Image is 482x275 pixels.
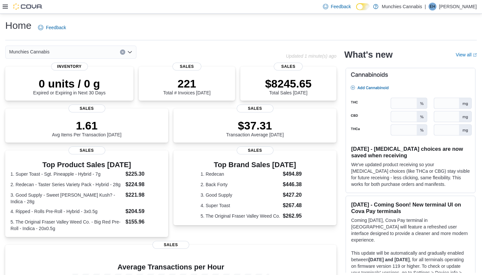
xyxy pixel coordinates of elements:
h2: What's new [344,49,392,60]
div: Expired or Expiring in Next 30 Days [33,77,106,95]
a: View allExternal link [456,52,477,57]
p: 0 units / 0 g [33,77,106,90]
dd: $221.98 [126,191,163,199]
span: Sales [172,63,201,70]
p: 221 [163,77,211,90]
h4: Average Transactions per Hour [10,263,331,271]
dd: $262.95 [283,212,309,220]
p: 1.61 [52,119,122,132]
dd: $224.98 [126,181,163,188]
span: Sales [237,147,273,154]
h3: Top Product Sales [DATE] [10,161,163,169]
div: Elias Hanna [429,3,436,10]
h1: Home [5,19,31,32]
dt: 2. Back Forty [201,181,280,188]
span: Sales [69,147,105,154]
h3: [DATE] - [MEDICAL_DATA] choices are now saved when receiving [351,146,470,159]
h3: Top Brand Sales [DATE] [201,161,310,169]
span: Sales [274,63,303,70]
p: Updated 1 minute(s) ago [286,53,336,59]
img: Cova [13,3,43,10]
p: We've updated product receiving so your [MEDICAL_DATA] choices (like THCa or CBG) stay visible fo... [351,161,470,187]
a: Feedback [35,21,69,34]
dt: 1. Super Toast - Sgt. Pineapple - Hybrid - 7g [10,171,123,177]
dd: $446.38 [283,181,309,188]
p: $8245.65 [265,77,311,90]
button: Open list of options [127,49,132,55]
div: Total # Invoices [DATE] [163,77,211,95]
span: Feedback [331,3,351,10]
span: Sales [237,105,273,112]
p: Munchies Cannabis [382,3,422,10]
span: Sales [152,241,189,249]
dt: 5. The Original Fraser Valley Weed Co. [201,213,280,219]
p: | [425,3,426,10]
p: [PERSON_NAME] [439,3,477,10]
dd: $204.59 [126,207,163,215]
span: Inventory [51,63,88,70]
input: Dark Mode [356,3,370,10]
button: Clear input [120,49,125,55]
p: $37.31 [226,119,284,132]
dt: 4. Ripped - Rolls Pre-Roll - Hybrid - 3x0.5g [10,208,123,215]
dt: 5. The Original Fraser Valley Weed Co. - Big Red Pre-Roll - Indica - 20x0.5g [10,219,123,232]
div: Total Sales [DATE] [265,77,311,95]
h3: [DATE] - Coming Soon! New terminal UI on Cova Pay terminals [351,201,470,214]
div: Transaction Average [DATE] [226,119,284,137]
span: Feedback [46,24,66,31]
dt: 1. Redecan [201,171,280,177]
div: Avg Items Per Transaction [DATE] [52,119,122,137]
dd: $155.96 [126,218,163,226]
dt: 4. Super Toast [201,202,280,209]
svg: External link [473,53,477,57]
p: Coming [DATE], Cova Pay terminal in [GEOGRAPHIC_DATA] will feature a refreshed user interface des... [351,217,470,243]
dd: $494.89 [283,170,309,178]
span: Munchies Cannabis [9,48,50,56]
dt: 3. Good Supply - Sweet [PERSON_NAME] Kush? - Indica - 28g [10,192,123,205]
dt: 2. Redecan - Taster Series Variety Pack - Hybrid - 28g [10,181,123,188]
dd: $225.30 [126,170,163,178]
dd: $427.20 [283,191,309,199]
span: EH [430,3,435,10]
span: Sales [69,105,105,112]
dd: $267.48 [283,202,309,209]
strong: [DATE] and [DATE] [369,257,410,262]
dt: 3. Good Supply [201,192,280,198]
